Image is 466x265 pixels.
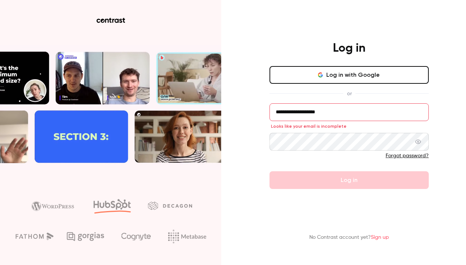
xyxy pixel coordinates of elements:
span: Looks like your email is incomplete [271,123,347,129]
button: Log in with Google [269,66,429,84]
a: Sign up [371,235,389,240]
img: decagon [148,202,192,210]
a: Forgot password? [386,153,429,158]
span: or [343,90,355,97]
h4: Log in [333,41,365,56]
p: No Contrast account yet? [309,234,389,241]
